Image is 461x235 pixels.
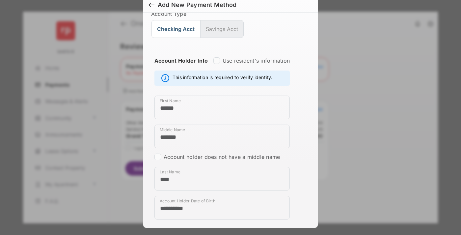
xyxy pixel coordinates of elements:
[223,57,290,64] label: Use resident's information
[151,20,200,38] button: Checking Acct
[151,11,310,17] label: Account Type
[154,57,208,76] strong: Account Holder Info
[164,154,280,160] label: Account holder does not have a middle name
[173,74,272,82] span: This information is required to verify identity.
[200,20,244,38] button: Savings Acct
[158,1,236,9] div: Add New Payment Method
